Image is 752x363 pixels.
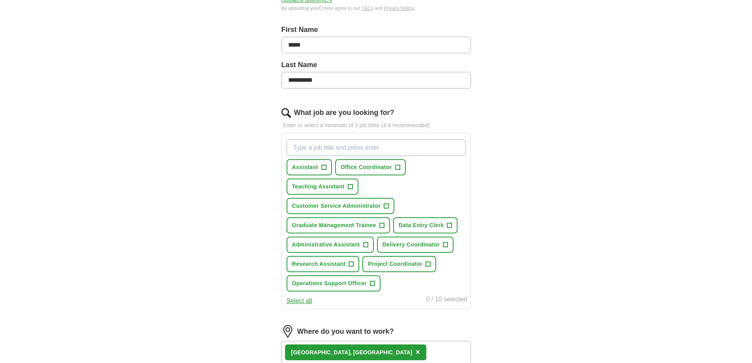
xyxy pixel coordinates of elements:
span: Teaching Assistant [292,182,345,191]
button: Research Assistant [287,256,360,272]
a: T&Cs [361,6,373,11]
button: Select all [287,296,312,306]
span: × [415,348,420,356]
img: search.png [281,108,291,118]
button: Data Entry Clerk [393,217,458,233]
span: Customer Service Administrator [292,202,381,210]
a: Privacy Notice [384,6,414,11]
button: Teaching Assistant [287,179,358,195]
div: 0 / 10 selected [426,295,467,306]
span: Research Assistant [292,260,346,268]
span: Office Coordinator [341,163,392,171]
label: Last Name [281,60,471,70]
button: × [415,346,420,358]
span: Operations Support Officer [292,279,367,288]
input: Type a job title and press enter [287,139,466,156]
img: location.png [281,325,294,338]
button: Customer Service Administrator [287,198,395,214]
button: Administrative Assistant [287,237,374,253]
button: Graduate Management Trainee [287,217,390,233]
label: First Name [281,24,471,35]
span: Graduate Management Trainee [292,221,376,229]
button: Project Coordinator [362,256,436,272]
p: Enter or select a minimum of 3 job titles (4-8 recommended) [281,121,471,130]
label: What job are you looking for? [294,107,394,118]
span: Project Coordinator [368,260,422,268]
span: Administrative Assistant [292,241,360,249]
button: Assistant [287,159,332,175]
span: Data Entry Clerk [399,221,444,229]
span: Delivery Coordinator [383,241,440,249]
button: Office Coordinator [335,159,406,175]
div: By uploading your CV you agree to our and . [281,5,471,12]
button: Operations Support Officer [287,275,381,292]
label: Where do you want to work? [297,326,394,337]
div: [GEOGRAPHIC_DATA], [GEOGRAPHIC_DATA] [291,348,413,357]
button: Delivery Coordinator [377,237,454,253]
span: Assistant [292,163,318,171]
